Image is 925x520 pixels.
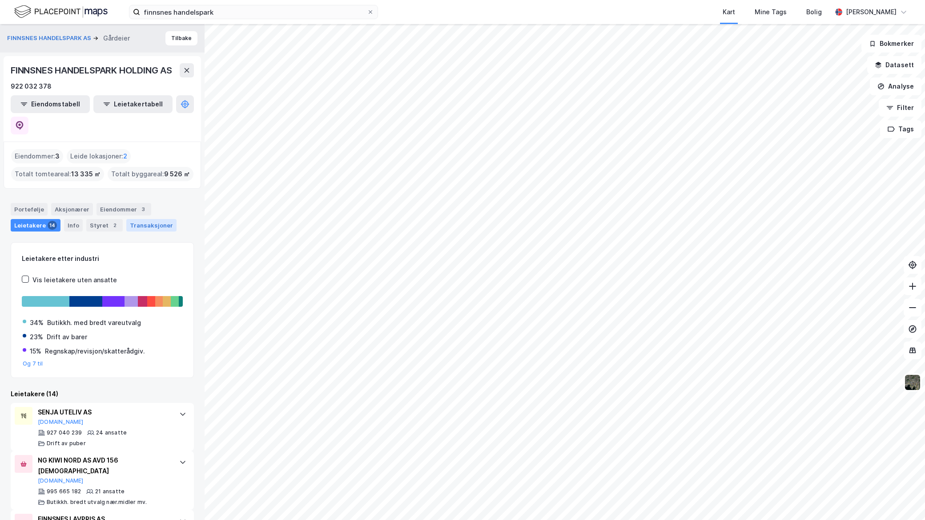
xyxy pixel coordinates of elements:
[47,332,87,342] div: Drift av barer
[846,7,897,17] div: [PERSON_NAME]
[38,418,84,426] button: [DOMAIN_NAME]
[123,151,127,162] span: 2
[47,429,82,436] div: 927 040 239
[45,346,145,357] div: Regnskap/revisjon/skatterådgiv.
[95,488,125,495] div: 21 ansatte
[67,149,131,163] div: Leide lokasjoner :
[38,407,170,418] div: SENJA UTELIV AS
[7,34,93,43] button: FINNSNES HANDELSPARK AS
[879,99,921,117] button: Filter
[164,169,190,179] span: 9 526 ㎡
[867,56,921,74] button: Datasett
[86,219,123,232] div: Styret
[47,499,147,506] div: Butikkh. bredt utvalg nær.midler mv.
[47,317,141,328] div: Butikkh. med bredt vareutvalg
[96,429,127,436] div: 24 ansatte
[11,63,174,77] div: FINNSNES HANDELSPARK HOLDING AS
[23,360,43,367] button: Og 7 til
[97,203,151,215] div: Eiendommer
[110,221,119,230] div: 2
[139,205,148,214] div: 3
[140,5,367,19] input: Søk på adresse, matrikkel, gårdeiere, leietakere eller personer
[11,81,52,92] div: 922 032 378
[11,149,63,163] div: Eiendommer :
[165,31,197,45] button: Tilbake
[108,167,193,181] div: Totalt byggareal :
[11,219,60,232] div: Leietakere
[14,4,108,20] img: logo.f888ab2527a4732fd821a326f86c7f29.svg
[64,219,83,232] div: Info
[47,488,81,495] div: 995 665 182
[22,253,183,264] div: Leietakere etter industri
[38,477,84,484] button: [DOMAIN_NAME]
[55,151,60,162] span: 3
[51,203,93,215] div: Aksjonærer
[30,346,41,357] div: 15%
[904,374,921,391] img: 9k=
[881,477,925,520] iframe: Chat Widget
[103,33,130,44] div: Gårdeier
[11,203,48,215] div: Portefølje
[806,7,822,17] div: Bolig
[11,167,104,181] div: Totalt tomteareal :
[755,7,787,17] div: Mine Tags
[861,35,921,53] button: Bokmerker
[47,440,86,447] div: Drift av puber
[48,221,57,230] div: 14
[30,332,43,342] div: 23%
[723,7,735,17] div: Kart
[32,275,117,285] div: Vis leietakere uten ansatte
[870,77,921,95] button: Analyse
[30,317,44,328] div: 34%
[93,95,173,113] button: Leietakertabell
[880,120,921,138] button: Tags
[11,389,194,399] div: Leietakere (14)
[11,95,90,113] button: Eiendomstabell
[881,477,925,520] div: Kontrollprogram for chat
[38,455,170,476] div: NG KIWI NORD AS AVD 156 [DEMOGRAPHIC_DATA]
[126,219,177,232] div: Transaksjoner
[71,169,101,179] span: 13 335 ㎡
